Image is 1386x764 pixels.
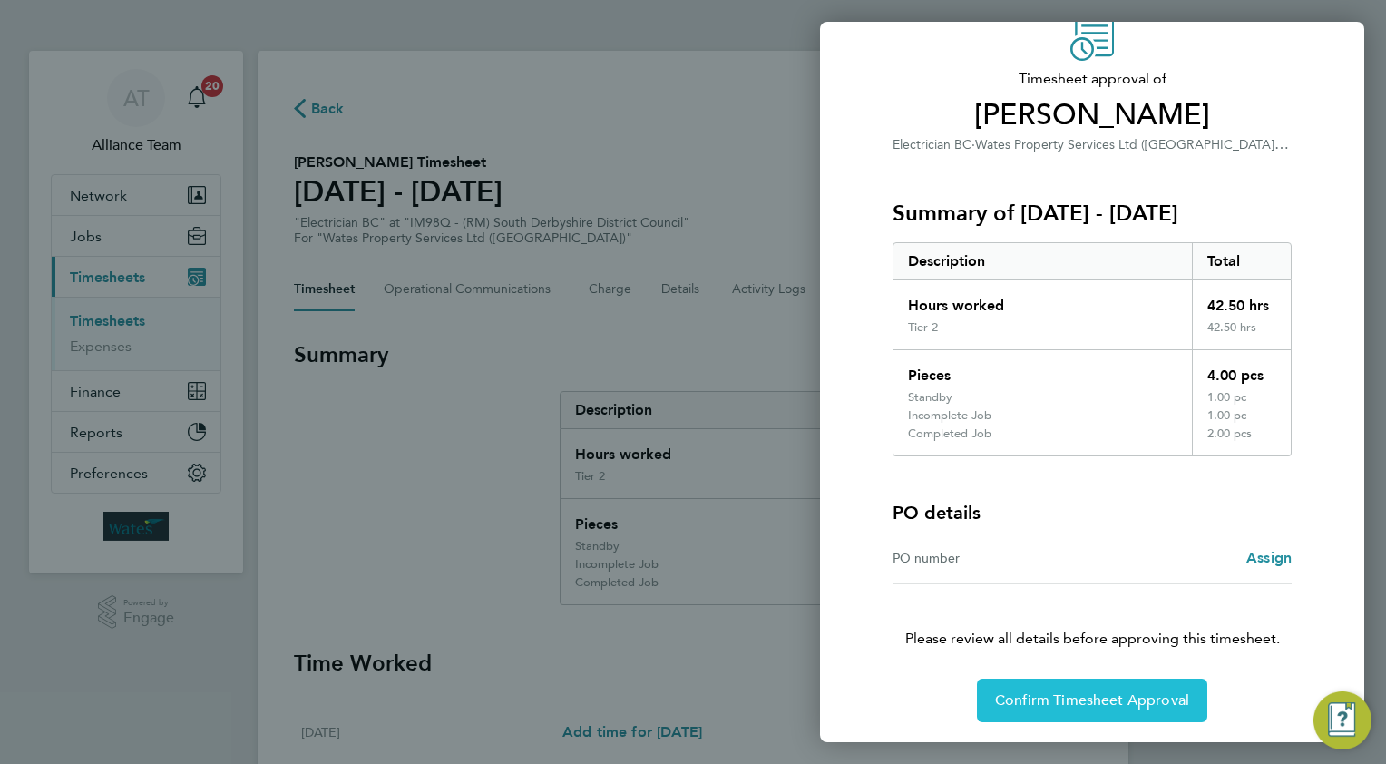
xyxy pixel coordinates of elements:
[1192,390,1292,408] div: 1.00 pc
[1192,408,1292,426] div: 1.00 pc
[1192,320,1292,349] div: 42.50 hrs
[893,547,1092,569] div: PO number
[893,97,1292,133] span: [PERSON_NAME]
[995,691,1189,710] span: Confirm Timesheet Approval
[908,426,991,441] div: Completed Job
[975,135,1289,152] span: Wates Property Services Ltd ([GEOGRAPHIC_DATA])
[971,137,975,152] span: ·
[893,500,981,525] h4: PO details
[1192,426,1292,455] div: 2.00 pcs
[871,584,1313,650] p: Please review all details before approving this timesheet.
[893,243,1192,279] div: Description
[893,242,1292,456] div: Summary of 20 - 26 Sep 2025
[908,408,991,423] div: Incomplete Job
[977,679,1207,722] button: Confirm Timesheet Approval
[893,199,1292,228] h3: Summary of [DATE] - [DATE]
[893,137,971,152] span: Electrician BC
[893,68,1292,90] span: Timesheet approval of
[893,350,1192,390] div: Pieces
[1192,243,1292,279] div: Total
[1192,280,1292,320] div: 42.50 hrs
[1313,691,1371,749] button: Engage Resource Center
[1192,350,1292,390] div: 4.00 pcs
[893,280,1192,320] div: Hours worked
[908,320,938,335] div: Tier 2
[908,390,952,405] div: Standby
[1246,549,1292,566] span: Assign
[1246,547,1292,569] a: Assign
